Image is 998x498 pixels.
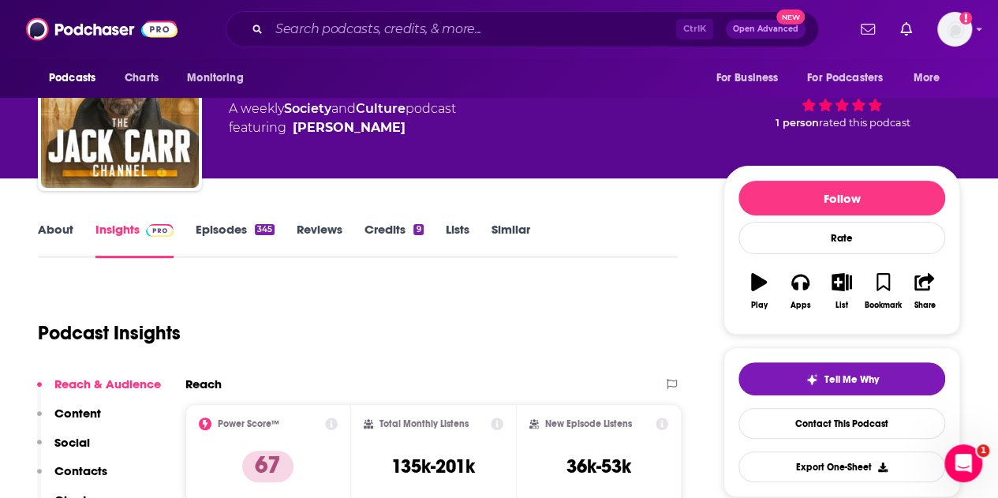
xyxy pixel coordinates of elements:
[807,67,883,89] span: For Podcasters
[824,373,879,386] span: Tell Me Why
[114,63,168,93] a: Charts
[54,435,90,450] p: Social
[738,451,945,482] button: Export One-Sheet
[821,263,862,320] button: List
[379,418,469,429] h2: Total Monthly Listens
[977,444,989,457] span: 1
[937,12,972,47] span: Logged in as gabrielle.gantz
[726,20,806,39] button: Open AdvancedNew
[914,301,935,310] div: Share
[185,376,222,391] h2: Reach
[37,376,161,406] button: Reach & Audience
[297,222,342,258] a: Reviews
[95,222,174,258] a: InsightsPodchaser Pro
[391,455,475,478] h3: 135k-201k
[738,408,945,439] a: Contact This Podcast
[38,321,181,345] h1: Podcast Insights
[854,16,881,43] a: Show notifications dropdown
[37,406,101,435] button: Content
[937,12,972,47] img: User Profile
[904,263,945,320] button: Share
[545,418,632,429] h2: New Episode Listens
[226,11,819,47] div: Search podcasts, credits, & more...
[914,67,940,89] span: More
[738,222,945,254] div: Rate
[125,67,159,89] span: Charts
[269,17,676,42] input: Search podcasts, credits, & more...
[446,222,469,258] a: Lists
[26,14,178,44] img: Podchaser - Follow, Share and Rate Podcasts
[38,63,116,93] button: open menu
[492,222,530,258] a: Similar
[331,101,356,116] span: and
[716,67,778,89] span: For Business
[37,463,107,492] button: Contacts
[54,406,101,421] p: Content
[54,376,161,391] p: Reach & Audience
[776,117,819,129] span: 1 person
[356,101,406,116] a: Culture
[284,101,331,116] a: Society
[944,444,982,482] iframe: Intercom live chat
[738,362,945,395] button: tell me why sparkleTell Me Why
[229,99,456,137] div: A weekly podcast
[937,12,972,47] button: Show profile menu
[865,301,902,310] div: Bookmark
[797,63,906,93] button: open menu
[733,25,798,33] span: Open Advanced
[903,63,960,93] button: open menu
[862,263,903,320] button: Bookmark
[835,301,848,310] div: List
[293,118,406,137] a: Jack Carr
[37,435,90,464] button: Social
[146,224,174,237] img: Podchaser Pro
[959,12,972,24] svg: Add a profile image
[218,418,279,429] h2: Power Score™
[894,16,918,43] a: Show notifications dropdown
[738,263,779,320] button: Play
[255,224,275,235] div: 345
[566,455,631,478] h3: 36k-53k
[705,63,798,93] button: open menu
[187,67,243,89] span: Monitoring
[738,181,945,215] button: Follow
[806,373,818,386] img: tell me why sparkle
[41,30,199,188] img: The Jack Carr Channel
[791,301,811,310] div: Apps
[776,9,805,24] span: New
[751,301,768,310] div: Play
[196,222,275,258] a: Episodes345
[364,222,423,258] a: Credits9
[242,451,293,482] p: 67
[38,222,73,258] a: About
[819,117,910,129] span: rated this podcast
[413,224,423,235] div: 9
[779,263,820,320] button: Apps
[229,118,456,137] span: featuring
[54,463,107,478] p: Contacts
[49,67,95,89] span: Podcasts
[176,63,264,93] button: open menu
[676,19,713,39] span: Ctrl K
